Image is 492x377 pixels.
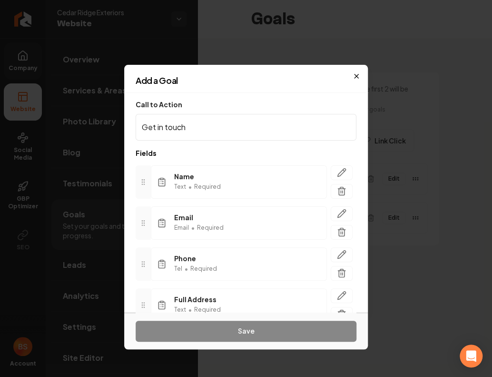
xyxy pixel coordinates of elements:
[136,114,356,141] input: Call to Action
[174,213,224,222] span: Email
[190,265,217,273] span: Required
[174,172,221,181] span: Name
[174,295,221,304] span: Full Address
[174,306,186,314] span: Text
[197,224,224,232] span: Required
[194,306,221,314] span: Required
[188,181,192,193] span: •
[188,304,192,316] span: •
[174,183,186,191] span: Text
[174,254,217,263] span: Phone
[191,222,195,234] span: •
[174,265,182,273] span: Tel
[136,100,182,109] label: Call to Action
[136,148,356,158] p: Fields
[194,183,221,191] span: Required
[184,263,188,275] span: •
[174,224,189,232] span: Email
[136,76,356,85] h2: Add a Goal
